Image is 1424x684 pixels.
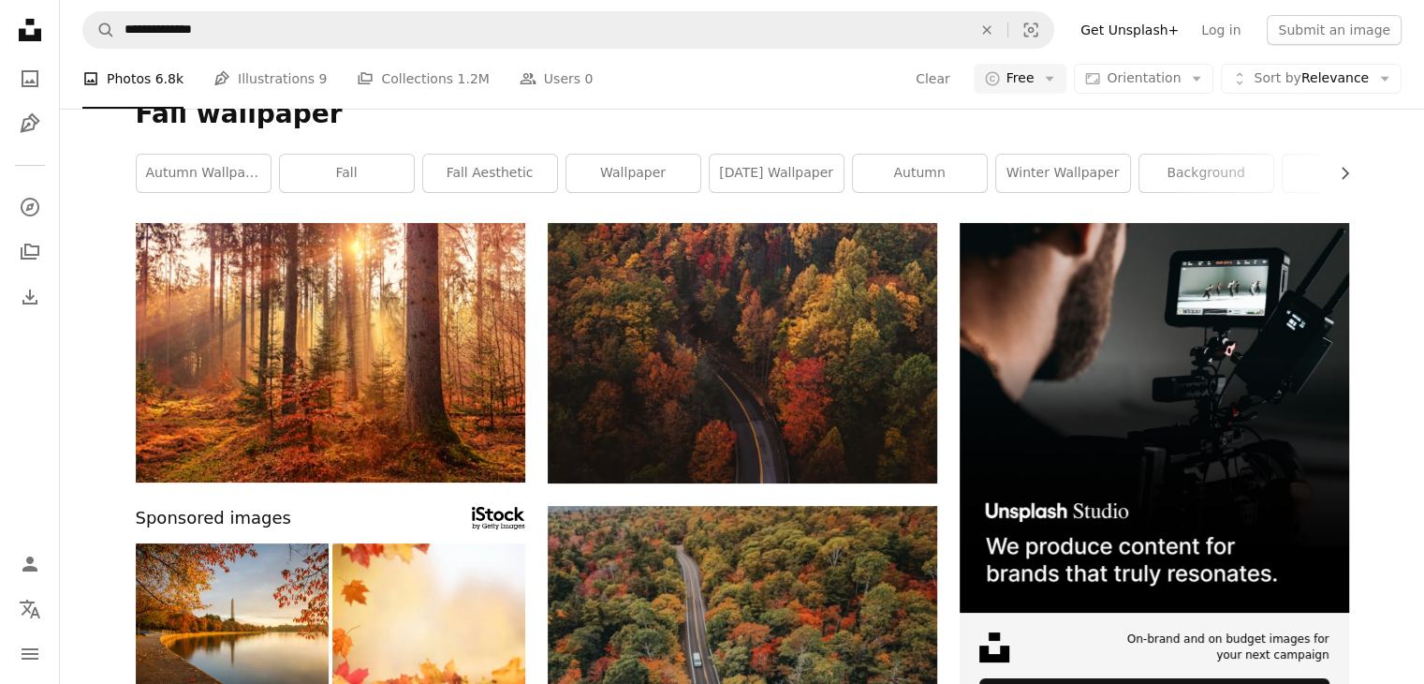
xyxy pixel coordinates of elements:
[548,344,937,361] a: aerial photography of trees and road
[1267,15,1402,45] button: Submit an image
[11,188,49,226] a: Explore
[280,155,414,192] a: fall
[520,49,594,109] a: Users 0
[566,155,700,192] a: wallpaper
[584,68,593,89] span: 0
[1139,155,1273,192] a: background
[548,223,937,483] img: aerial photography of trees and road
[136,97,1349,131] h1: Fall wallpaper
[548,627,937,644] a: an aerial view of a road surrounded by trees
[996,155,1130,192] a: winter wallpaper
[710,155,844,192] a: [DATE] wallpaper
[319,68,328,89] span: 9
[82,11,1054,49] form: Find visuals sitewide
[137,155,271,192] a: autumn wallpaper
[11,590,49,628] button: Language
[1283,155,1417,192] a: [DATE]
[1254,70,1300,85] span: Sort by
[11,105,49,142] a: Illustrations
[136,505,291,532] span: Sponsored images
[1069,15,1190,45] a: Get Unsplash+
[11,278,49,316] a: Download History
[1008,12,1053,48] button: Visual search
[11,545,49,583] a: Log in / Sign up
[853,155,987,192] a: autumn
[1114,632,1329,663] span: On-brand and on budget images for your next campaign
[974,64,1067,94] button: Free
[457,68,489,89] span: 1.2M
[915,64,951,94] button: Clear
[11,11,49,52] a: Home — Unsplash
[960,223,1349,613] img: file-1715652217532-464736461acbimage
[1107,70,1181,85] span: Orientation
[979,632,1009,662] img: file-1631678316303-ed18b8b5cb9cimage
[1074,64,1213,94] button: Orientation
[213,49,327,109] a: Illustrations 9
[966,12,1007,48] button: Clear
[83,12,115,48] button: Search Unsplash
[136,344,525,361] a: forest heat by sunbeam
[11,60,49,97] a: Photos
[1221,64,1402,94] button: Sort byRelevance
[1006,69,1035,88] span: Free
[357,49,489,109] a: Collections 1.2M
[1190,15,1252,45] a: Log in
[423,155,557,192] a: fall aesthetic
[1328,155,1349,192] button: scroll list to the right
[11,233,49,271] a: Collections
[1254,69,1369,88] span: Relevance
[11,635,49,673] button: Menu
[136,223,525,483] img: forest heat by sunbeam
